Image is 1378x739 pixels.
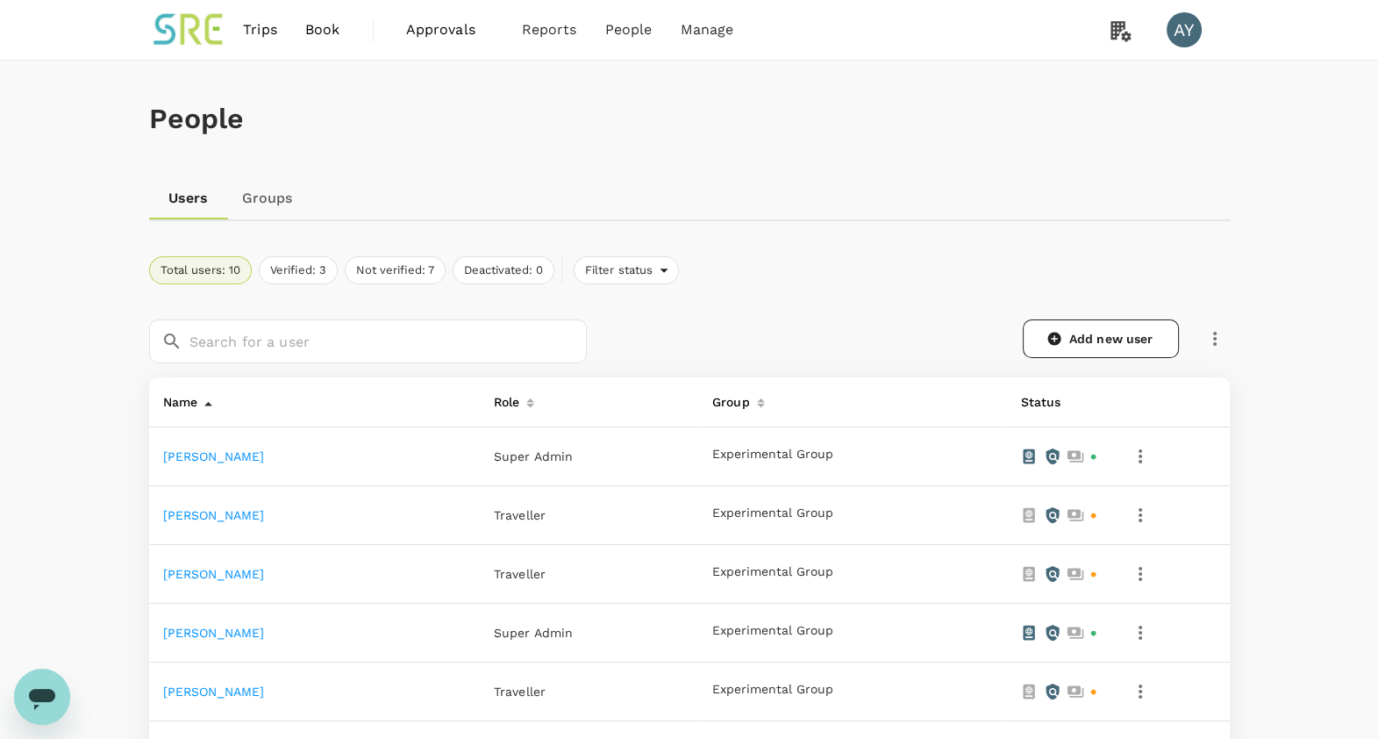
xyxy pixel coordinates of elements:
iframe: Button to launch messaging window [14,669,70,725]
span: Super Admin [494,449,574,463]
div: Name [156,384,198,413]
div: Group [705,384,750,413]
span: People [605,19,653,40]
h1: People [149,103,1230,135]
div: Filter status [574,256,680,284]
button: Experimental Group [712,624,833,638]
button: Total users: 10 [149,256,252,284]
button: Experimental Group [712,448,833,462]
span: Filter status [575,262,660,279]
span: Book [305,19,340,40]
a: [PERSON_NAME] [163,508,265,522]
a: Add new user [1023,319,1179,358]
span: Trips [243,19,277,40]
img: Synera Renewable Energy [149,11,230,49]
a: [PERSON_NAME] [163,449,265,463]
input: Search for a user [189,319,587,363]
a: Users [149,177,228,219]
button: Verified: 3 [259,256,338,284]
button: Experimental Group [712,683,833,697]
span: Manage [680,19,733,40]
span: Traveller [494,567,546,581]
span: Reports [522,19,577,40]
a: [PERSON_NAME] [163,567,265,581]
span: Traveller [494,685,546,699]
a: [PERSON_NAME] [163,626,265,640]
div: AY [1167,12,1202,47]
span: Super Admin [494,626,574,640]
span: Approvals [406,19,494,40]
div: Role [487,384,520,413]
a: Groups [228,177,307,219]
a: [PERSON_NAME] [163,685,265,699]
button: Experimental Group [712,506,833,520]
button: Deactivated: 0 [453,256,554,284]
button: Not verified: 7 [345,256,446,284]
span: Traveller [494,508,546,522]
th: Status [1006,377,1111,427]
button: Experimental Group [712,565,833,579]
